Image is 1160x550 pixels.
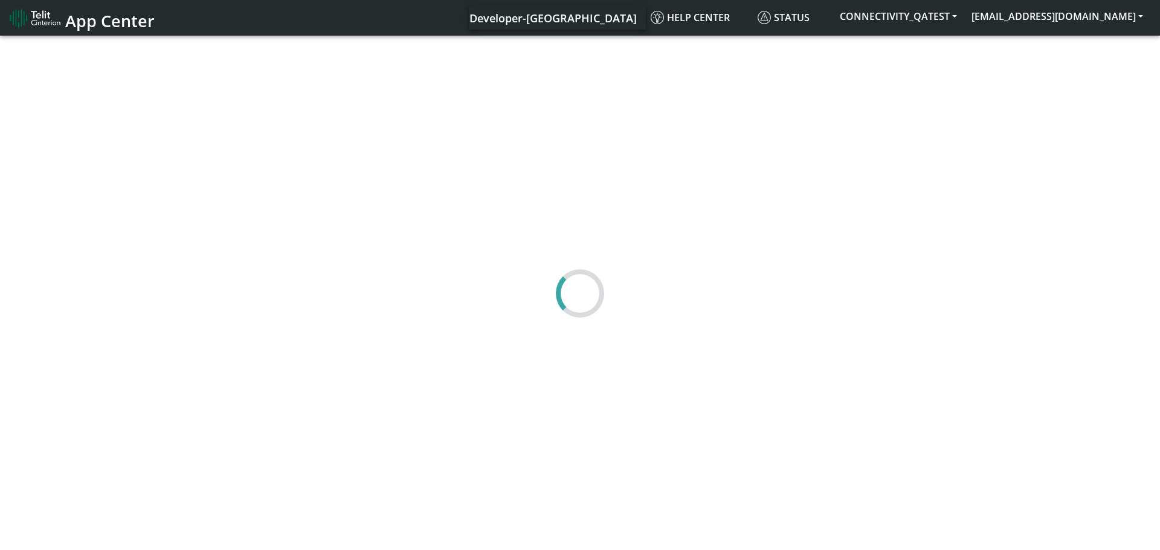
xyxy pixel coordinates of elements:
[10,8,60,28] img: logo-telit-cinterion-gw-new.png
[651,11,664,24] img: knowledge.svg
[469,11,637,25] span: Developer-[GEOGRAPHIC_DATA]
[964,5,1150,27] button: [EMAIL_ADDRESS][DOMAIN_NAME]
[65,10,155,32] span: App Center
[758,11,771,24] img: status.svg
[753,5,833,30] a: Status
[833,5,964,27] button: CONNECTIVITY_QATEST
[651,11,730,24] span: Help center
[469,5,636,30] a: Your current platform instance
[10,5,153,31] a: App Center
[646,5,753,30] a: Help center
[758,11,810,24] span: Status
